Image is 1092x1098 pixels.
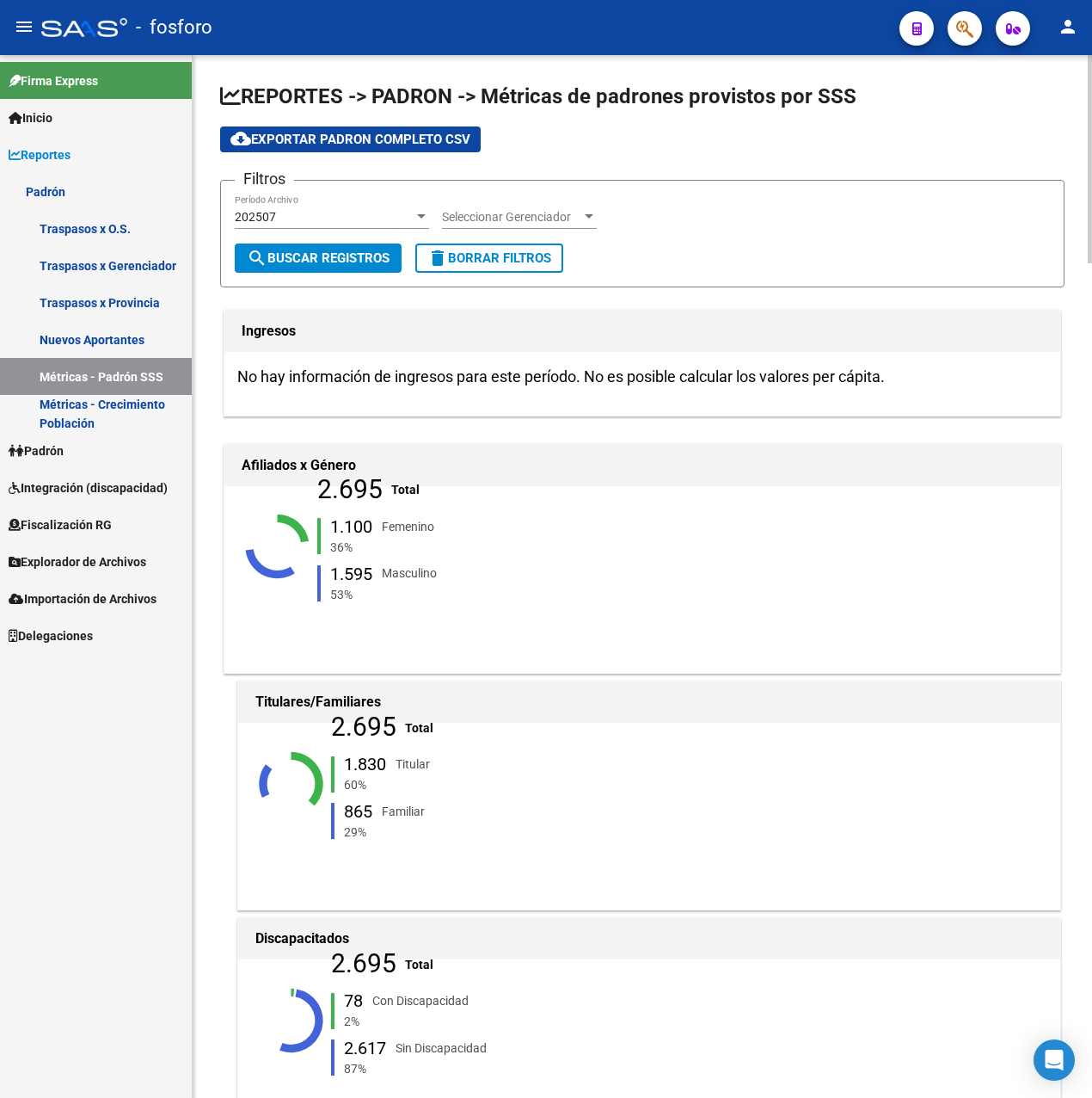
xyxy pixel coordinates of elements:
div: 2.695 [317,480,383,499]
mat-icon: person [1058,16,1078,37]
div: 60% [340,775,561,794]
span: REPORTES -> PADRON -> Métricas de padrones provistos por SSS [220,84,856,108]
div: Con Discapacidad [372,991,469,1010]
span: Buscar Registros [247,250,390,266]
button: Borrar Filtros [415,244,563,273]
span: Importación de Archivos [9,589,156,608]
div: Open Intercom Messenger [1034,1039,1075,1081]
mat-icon: search [247,248,267,268]
div: 29% [340,823,561,842]
span: Delegaciones [9,626,93,645]
div: Total [405,955,433,974]
div: Familiar [382,802,425,821]
h1: Titulares/Familiares [255,688,1043,716]
span: Exportar Padron Completo CSV [230,132,470,147]
div: 78 [344,992,363,1009]
div: Femenino [382,517,434,536]
span: Firma Express [9,71,98,90]
h1: Discapacitados [255,925,1043,953]
div: 1.595 [330,565,372,583]
div: 53% [327,585,547,604]
h3: No hay información de ingresos para este período. No es posible calcular los valores per cápita. [237,365,1047,389]
div: Total [391,480,420,499]
span: 202507 [235,210,276,224]
div: Total [405,719,433,737]
div: 1.830 [344,756,386,773]
h1: Ingresos [242,318,1043,345]
div: 87% [340,1059,561,1078]
span: Fiscalización RG [9,515,112,534]
div: 2% [340,1012,561,1031]
mat-icon: cloud_download [230,128,251,149]
div: 2.617 [344,1039,386,1057]
div: 2.695 [331,954,396,973]
span: Seleccionar Gerenciador [442,210,581,225]
div: 865 [344,803,372,820]
button: Buscar Registros [235,244,402,273]
div: 2.695 [331,718,396,737]
div: Masculino [382,564,437,583]
div: 1.100 [330,518,372,535]
mat-icon: menu [14,16,34,37]
span: Inicio [9,108,52,127]
div: Sin Discapacidad [396,1039,487,1058]
span: Integración (discapacidad) [9,478,168,497]
h3: Filtros [235,167,294,191]
span: - fosforo [136,9,212,46]
mat-icon: delete [427,248,448,268]
div: 36% [327,538,547,557]
span: Reportes [9,145,71,164]
span: Explorador de Archivos [9,552,146,571]
h1: Afiliados x Género [242,452,1043,479]
span: Borrar Filtros [427,250,551,266]
div: Titular [396,755,430,774]
span: Padrón [9,441,64,460]
button: Exportar Padron Completo CSV [220,126,481,152]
